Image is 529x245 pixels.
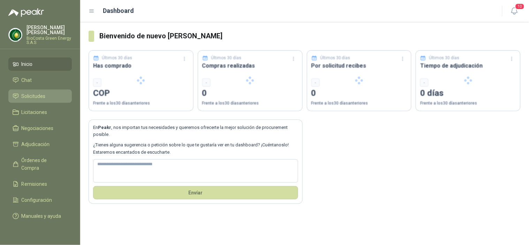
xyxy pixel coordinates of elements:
[515,3,525,10] span: 10
[27,36,72,45] p: BioCosta Green Energy S.A.S
[8,8,44,17] img: Logo peakr
[8,209,72,223] a: Manuales y ayuda
[22,212,61,220] span: Manuales y ayuda
[8,138,72,151] a: Adjudicación
[93,141,298,156] p: ¿Tienes alguna sugerencia o petición sobre lo que te gustaría ver en tu dashboard? ¡Cuéntanoslo! ...
[93,186,298,199] button: Envíar
[93,124,298,138] p: En , nos importan tus necesidades y queremos ofrecerte la mejor solución de procurement posible.
[8,154,72,175] a: Órdenes de Compra
[22,92,46,100] span: Solicitudes
[27,25,72,35] p: [PERSON_NAME] [PERSON_NAME]
[8,193,72,207] a: Configuración
[22,156,65,172] span: Órdenes de Compra
[22,140,50,148] span: Adjudicación
[8,74,72,87] a: Chat
[508,5,521,17] button: 10
[22,196,52,204] span: Configuración
[8,122,72,135] a: Negociaciones
[22,108,47,116] span: Licitaciones
[22,124,54,132] span: Negociaciones
[22,60,33,68] span: Inicio
[103,6,134,16] h1: Dashboard
[22,76,32,84] span: Chat
[98,125,111,130] b: Peakr
[8,106,72,119] a: Licitaciones
[8,177,72,191] a: Remisiones
[22,180,47,188] span: Remisiones
[100,31,521,41] h3: Bienvenido de nuevo [PERSON_NAME]
[8,90,72,103] a: Solicitudes
[9,28,22,41] img: Company Logo
[8,58,72,71] a: Inicio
